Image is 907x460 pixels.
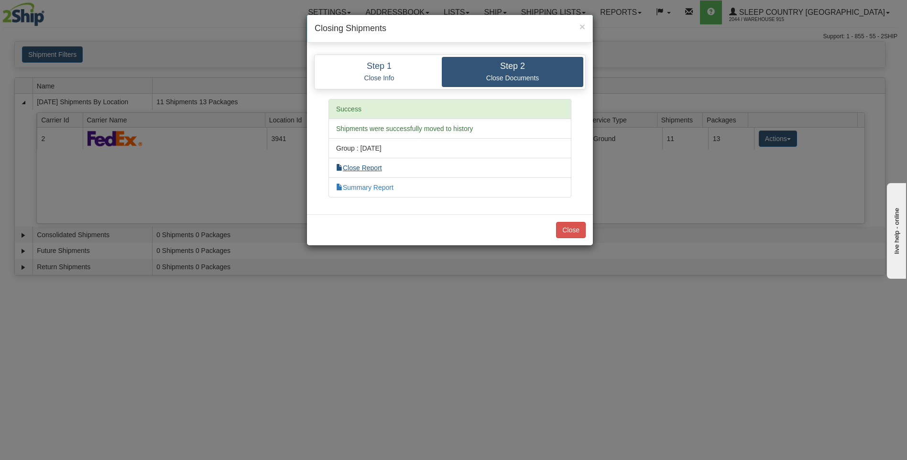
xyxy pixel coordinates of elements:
[324,62,435,71] h4: Step 1
[556,222,586,238] button: Close
[328,138,571,158] li: Group : [DATE]
[328,119,571,139] li: Shipments were successfully moved to history
[315,22,585,35] h4: Closing Shipments
[328,99,571,119] li: Success
[579,21,585,32] span: ×
[324,74,435,82] p: Close Info
[449,74,576,82] p: Close Documents
[449,62,576,71] h4: Step 2
[579,22,585,32] button: Close
[336,184,393,191] a: Summary Report
[336,164,382,172] a: Close Report
[7,8,88,15] div: live help - online
[442,57,583,87] a: Step 2 Close Documents
[317,57,442,87] a: Step 1 Close Info
[885,181,906,279] iframe: chat widget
